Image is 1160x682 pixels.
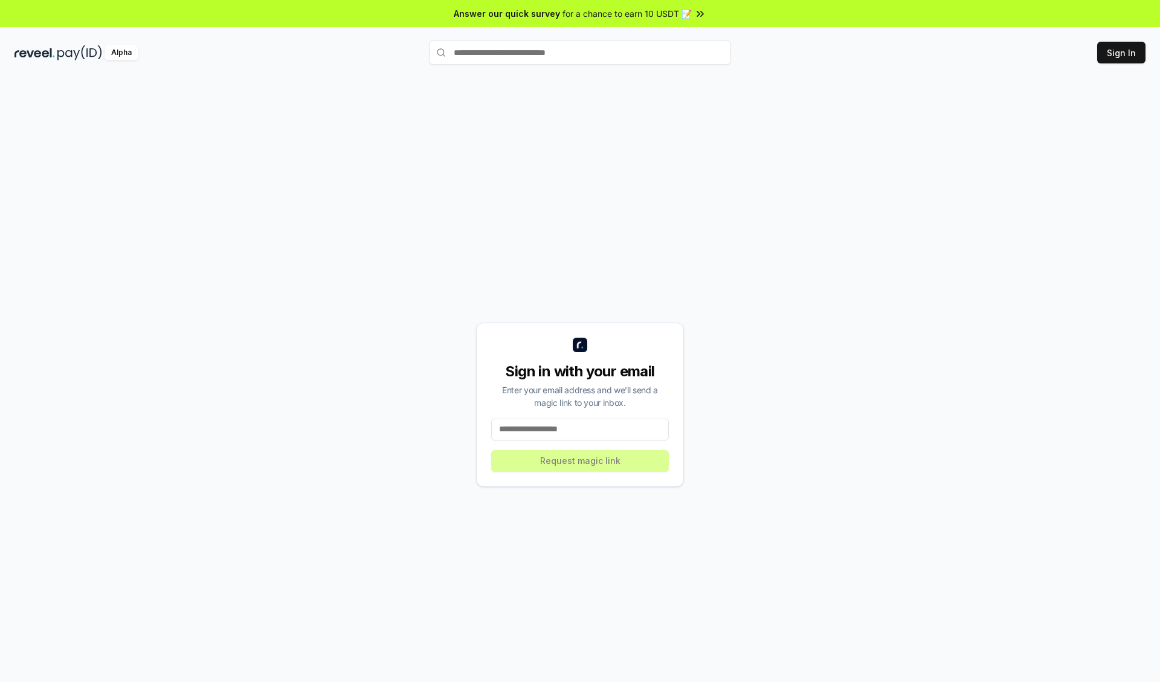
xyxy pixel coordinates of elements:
img: reveel_dark [14,45,55,60]
div: Sign in with your email [491,362,669,381]
span: for a chance to earn 10 USDT 📝 [562,7,692,20]
img: pay_id [57,45,102,60]
div: Alpha [105,45,138,60]
span: Answer our quick survey [454,7,560,20]
button: Sign In [1097,42,1145,63]
img: logo_small [573,338,587,352]
div: Enter your email address and we’ll send a magic link to your inbox. [491,384,669,409]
